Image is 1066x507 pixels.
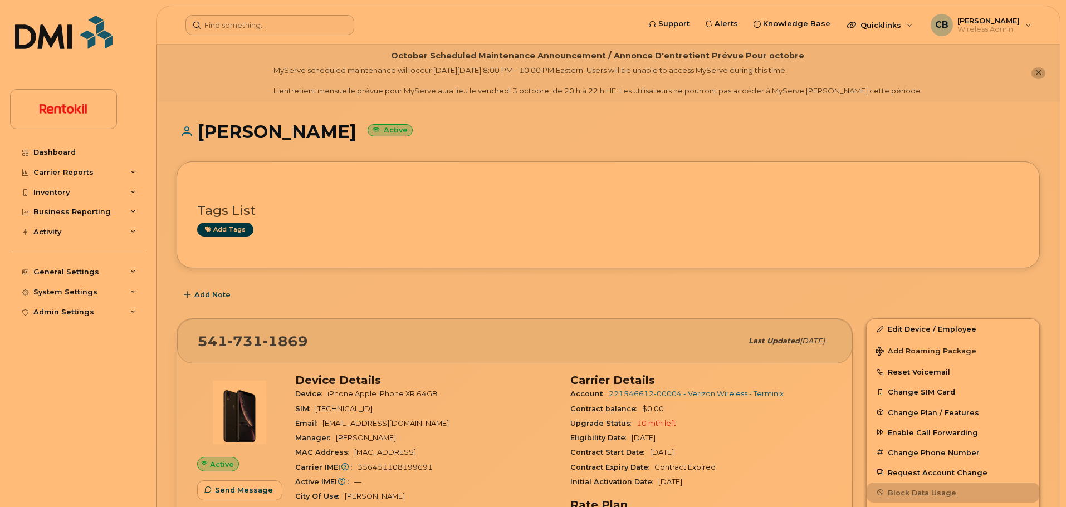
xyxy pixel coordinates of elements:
[867,462,1039,483] button: Request Account Change
[632,434,656,442] span: [DATE]
[609,390,784,398] a: 221546612-00004 - Verizon Wireless - Terminix
[197,204,1019,218] h3: Tags List
[867,319,1039,339] a: Edit Device / Employee
[867,442,1039,462] button: Change Phone Number
[642,405,664,413] span: $0.00
[273,65,922,96] div: MyServe scheduled maintenance will occur [DATE][DATE] 8:00 PM - 10:00 PM Eastern. Users will be u...
[327,390,438,398] span: iPhone Apple iPhone XR 64GB
[315,405,373,413] span: [TECHNICAL_ID]
[228,333,263,350] span: 731
[354,448,416,456] span: [MAC_ADDRESS]
[867,382,1039,402] button: Change SIM Card
[658,478,682,486] span: [DATE]
[391,50,804,62] div: October Scheduled Maintenance Announcement / Annonce D'entretient Prévue Pour octobre
[1031,67,1045,79] button: close notification
[345,492,405,500] span: [PERSON_NAME]
[867,339,1039,362] button: Add Roaming Package
[800,337,825,345] span: [DATE]
[888,408,979,416] span: Change Plan / Features
[295,448,354,456] span: MAC Address
[215,485,273,495] span: Send Message
[570,434,632,442] span: Eligibility Date
[295,390,327,398] span: Device
[295,434,336,442] span: Manager
[295,419,322,427] span: Email
[197,223,253,237] a: Add tags
[876,347,976,357] span: Add Roaming Package
[570,373,832,387] h3: Carrier Details
[570,478,658,486] span: Initial Activation Date
[570,390,609,398] span: Account
[263,333,308,350] span: 1869
[206,379,273,446] img: image20231002-3703462-1qb80zy.jpeg
[295,492,345,500] span: City Of Use
[637,419,676,427] span: 10 mth left
[197,480,282,500] button: Send Message
[1018,459,1058,499] iframe: Messenger Launcher
[295,463,358,471] span: Carrier IMEI
[867,483,1039,503] button: Block Data Usage
[570,448,650,456] span: Contract Start Date
[210,459,234,470] span: Active
[867,362,1039,382] button: Reset Voicemail
[198,333,308,350] span: 541
[322,419,449,427] span: [EMAIL_ADDRESS][DOMAIN_NAME]
[194,289,231,300] span: Add Note
[867,402,1039,422] button: Change Plan / Features
[177,122,1040,141] h1: [PERSON_NAME]
[358,463,433,471] span: 356451108199691
[336,434,396,442] span: [PERSON_NAME]
[749,337,800,345] span: Last updated
[295,478,354,486] span: Active IMEI
[867,422,1039,442] button: Enable Call Forwarding
[888,428,978,436] span: Enable Call Forwarding
[177,285,240,305] button: Add Note
[354,478,361,486] span: —
[295,405,315,413] span: SIM
[368,124,413,137] small: Active
[295,373,557,387] h3: Device Details
[650,448,674,456] span: [DATE]
[570,463,654,471] span: Contract Expiry Date
[570,405,642,413] span: Contract balance
[570,419,637,427] span: Upgrade Status
[654,463,716,471] span: Contract Expired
